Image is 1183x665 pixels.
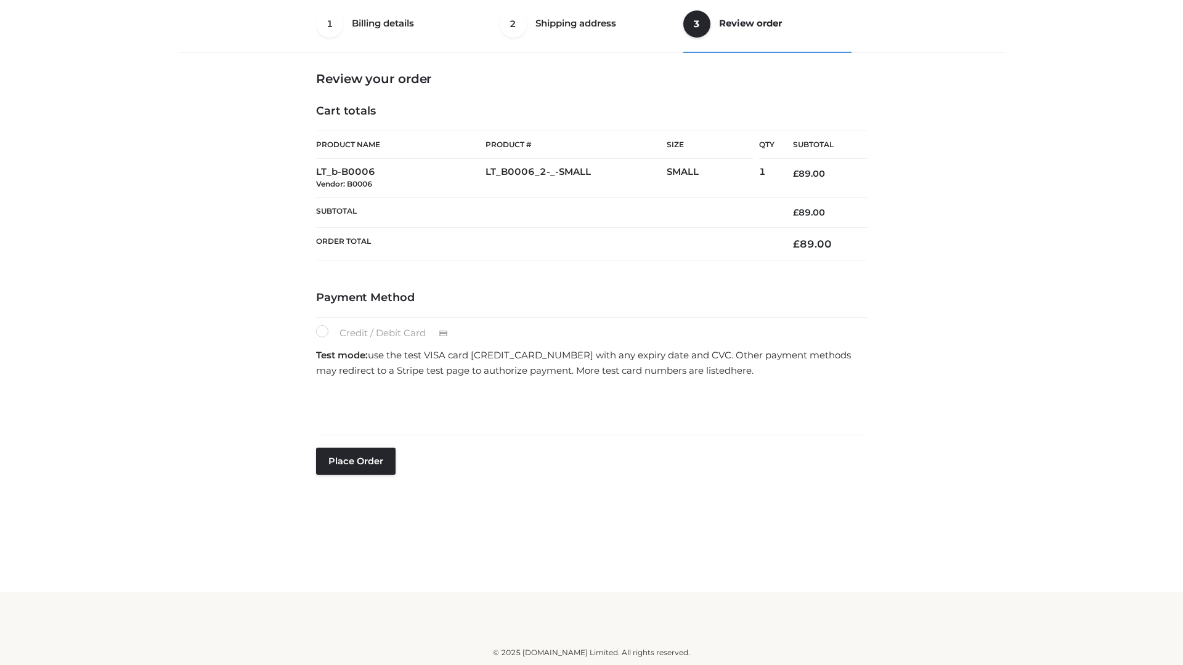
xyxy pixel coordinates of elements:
th: Product Name [316,131,486,159]
bdi: 89.00 [793,238,832,250]
a: here [731,365,752,376]
iframe: Secure payment input frame [314,382,864,427]
th: Subtotal [316,197,774,227]
td: LT_B0006_2-_-SMALL [486,159,667,198]
span: £ [793,168,799,179]
td: 1 [759,159,774,198]
img: Credit / Debit Card [432,326,455,341]
span: £ [793,207,799,218]
td: SMALL [667,159,759,198]
p: use the test VISA card [CREDIT_CARD_NUMBER] with any expiry date and CVC. Other payment methods m... [316,347,867,379]
bdi: 89.00 [793,168,825,179]
button: Place order [316,448,396,475]
th: Subtotal [774,131,867,159]
small: Vendor: B0006 [316,179,372,188]
th: Order Total [316,228,774,260]
th: Qty [759,131,774,159]
span: £ [793,238,800,250]
bdi: 89.00 [793,207,825,218]
h3: Review your order [316,71,867,86]
td: LT_b-B0006 [316,159,486,198]
th: Product # [486,131,667,159]
div: © 2025 [DOMAIN_NAME] Limited. All rights reserved. [183,647,1000,659]
h4: Payment Method [316,291,867,305]
h4: Cart totals [316,105,867,118]
th: Size [667,131,753,159]
label: Credit / Debit Card [316,325,461,341]
strong: Test mode: [316,349,368,361]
